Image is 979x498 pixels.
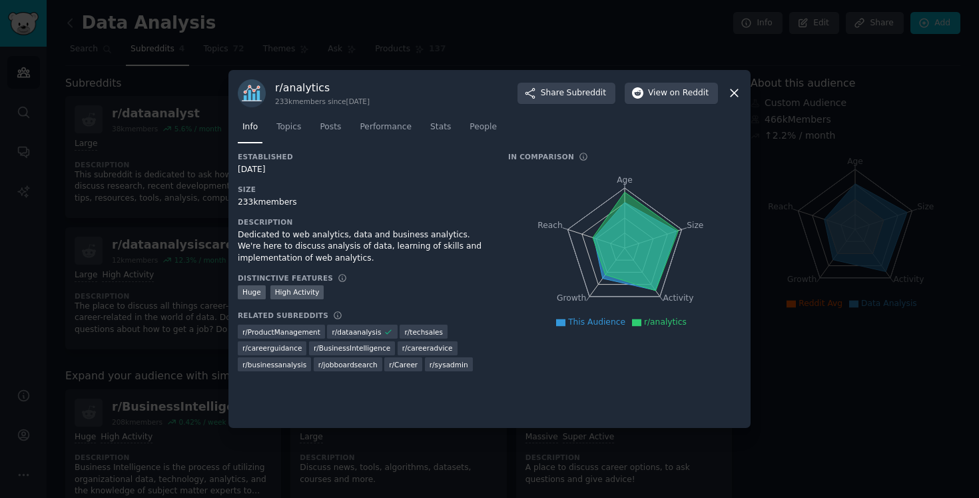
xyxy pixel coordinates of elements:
[389,360,418,369] span: r/ Career
[275,81,370,95] h3: r/ analytics
[242,327,320,337] span: r/ ProductManagement
[314,343,390,353] span: r/ BusinessIntelligence
[242,121,258,133] span: Info
[332,327,381,337] span: r/ dataanalysis
[568,317,625,327] span: This Audience
[355,117,416,144] a: Performance
[238,79,266,107] img: analytics
[687,220,703,229] tspan: Size
[315,117,346,144] a: Posts
[238,185,489,194] h3: Size
[663,293,694,303] tspan: Activity
[238,152,489,161] h3: Established
[617,175,633,185] tspan: Age
[430,121,451,133] span: Stats
[470,121,497,133] span: People
[238,117,262,144] a: Info
[541,87,606,99] span: Share
[517,83,615,104] button: ShareSubreddit
[320,121,341,133] span: Posts
[537,220,563,229] tspan: Reach
[242,343,302,353] span: r/ careerguidance
[557,293,586,303] tspan: Growth
[670,87,709,99] span: on Reddit
[567,87,606,99] span: Subreddit
[238,197,489,209] div: 233k members
[648,87,709,99] span: View
[465,117,501,144] a: People
[644,317,687,327] span: r/analytics
[238,285,266,299] div: Huge
[360,121,412,133] span: Performance
[404,327,443,337] span: r/ techsales
[318,360,378,369] span: r/ jobboardsearch
[242,360,306,369] span: r/ businessanalysis
[238,229,489,265] div: Dedicated to web analytics, data and business analytics. We're here to discuss analysis of data, ...
[275,97,370,106] div: 233k members since [DATE]
[508,152,574,161] h3: In Comparison
[272,117,306,144] a: Topics
[426,117,456,144] a: Stats
[238,164,489,176] div: [DATE]
[402,343,453,353] span: r/ careeradvice
[238,311,328,320] h3: Related Subreddits
[238,217,489,227] h3: Description
[270,285,324,299] div: High Activity
[625,83,718,104] button: Viewon Reddit
[430,360,468,369] span: r/ sysadmin
[276,121,301,133] span: Topics
[238,273,333,283] h3: Distinctive Features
